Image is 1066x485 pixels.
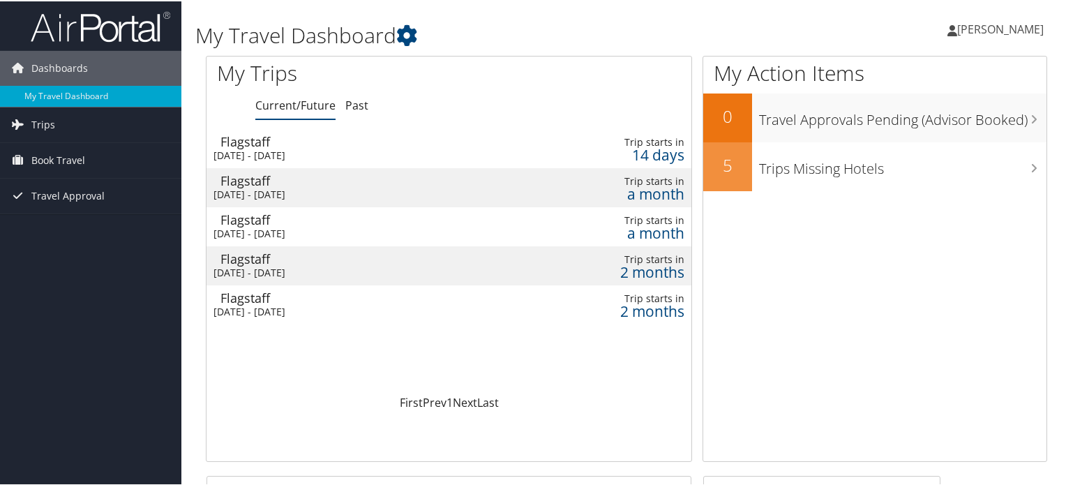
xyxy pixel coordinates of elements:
div: [DATE] - [DATE] [213,187,523,200]
div: Trip starts in [574,291,685,304]
h1: My Travel Dashboard [195,20,770,49]
span: [PERSON_NAME] [957,20,1044,36]
a: Past [345,96,368,112]
span: Book Travel [31,142,85,177]
div: 2 months [574,304,685,316]
div: [DATE] - [DATE] [213,148,523,161]
div: 2 months [574,264,685,277]
span: Trips [31,106,55,141]
a: 1 [446,394,453,409]
div: [DATE] - [DATE] [213,226,523,239]
div: [DATE] - [DATE] [213,304,523,317]
div: Flagstaff [220,212,530,225]
a: 5Trips Missing Hotels [703,141,1046,190]
div: Flagstaff [220,134,530,147]
h1: My Action Items [703,57,1046,87]
div: Flagstaff [220,290,530,303]
h3: Travel Approvals Pending (Advisor Booked) [759,102,1046,128]
div: Trip starts in [574,213,685,225]
a: Next [453,394,477,409]
div: [DATE] - [DATE] [213,265,523,278]
span: Dashboards [31,50,88,84]
div: Flagstaff [220,251,530,264]
span: Travel Approval [31,177,105,212]
div: Trip starts in [574,174,685,186]
h3: Trips Missing Hotels [759,151,1046,177]
a: First [400,394,423,409]
div: Trip starts in [574,135,685,147]
h2: 0 [703,103,752,127]
a: Current/Future [255,96,336,112]
a: [PERSON_NAME] [947,7,1058,49]
img: airportal-logo.png [31,9,170,42]
div: a month [574,225,685,238]
h1: My Trips [217,57,479,87]
div: Trip starts in [574,252,685,264]
a: Last [477,394,499,409]
h2: 5 [703,152,752,176]
a: 0Travel Approvals Pending (Advisor Booked) [703,92,1046,141]
a: Prev [423,394,446,409]
div: 14 days [574,147,685,160]
div: a month [574,186,685,199]
div: Flagstaff [220,173,530,186]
